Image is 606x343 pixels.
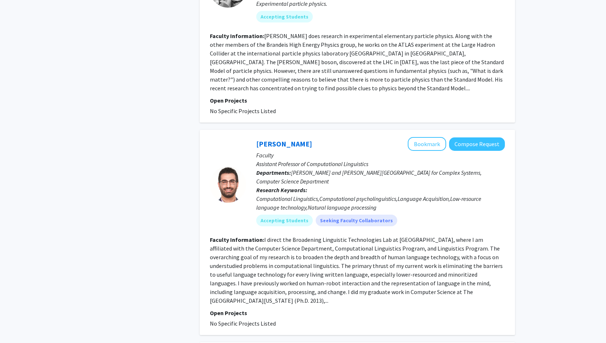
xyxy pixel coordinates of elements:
mat-chip: Seeking Faculty Collaborators [316,215,397,226]
b: Research Keywords: [256,186,307,194]
button: Add Constantine Lignos to Bookmarks [408,137,446,151]
a: [PERSON_NAME] [256,139,312,148]
p: Faculty [256,151,505,160]
mat-chip: Accepting Students [256,11,313,22]
span: No Specific Projects Listed [210,320,276,327]
b: Departments: [256,169,291,176]
iframe: Chat [5,310,31,338]
span: No Specific Projects Listed [210,107,276,115]
span: [PERSON_NAME] and [PERSON_NAME][GEOGRAPHIC_DATA] for Complex Systems, Computer Science Department [256,169,482,185]
b: Faculty Information: [210,236,264,243]
button: Compose Request to Constantine Lignos [449,137,505,151]
fg-read-more: [PERSON_NAME] does research in experimental elementary particle physics. Along with the other mem... [210,32,504,92]
p: Open Projects [210,309,505,317]
div: Computational Linguistics,Computational psycholinguistics,Language Acquisition,Low-resource langu... [256,194,505,212]
mat-chip: Accepting Students [256,215,313,226]
b: Faculty Information: [210,32,264,40]
p: Assistant Professor of Computational Linguistics [256,160,505,168]
p: Open Projects [210,96,505,105]
fg-read-more: I direct the Broadening Linguistic Technologies Lab at [GEOGRAPHIC_DATA], where I am affiliated w... [210,236,503,304]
